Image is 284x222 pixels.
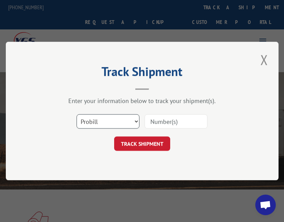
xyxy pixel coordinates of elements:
[40,97,244,105] div: Enter your information below to track your shipment(s).
[255,195,276,215] a: Open chat
[114,136,170,151] button: TRACK SHIPMENT
[258,50,270,69] button: Close modal
[40,67,244,80] h2: Track Shipment
[145,114,207,129] input: Number(s)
